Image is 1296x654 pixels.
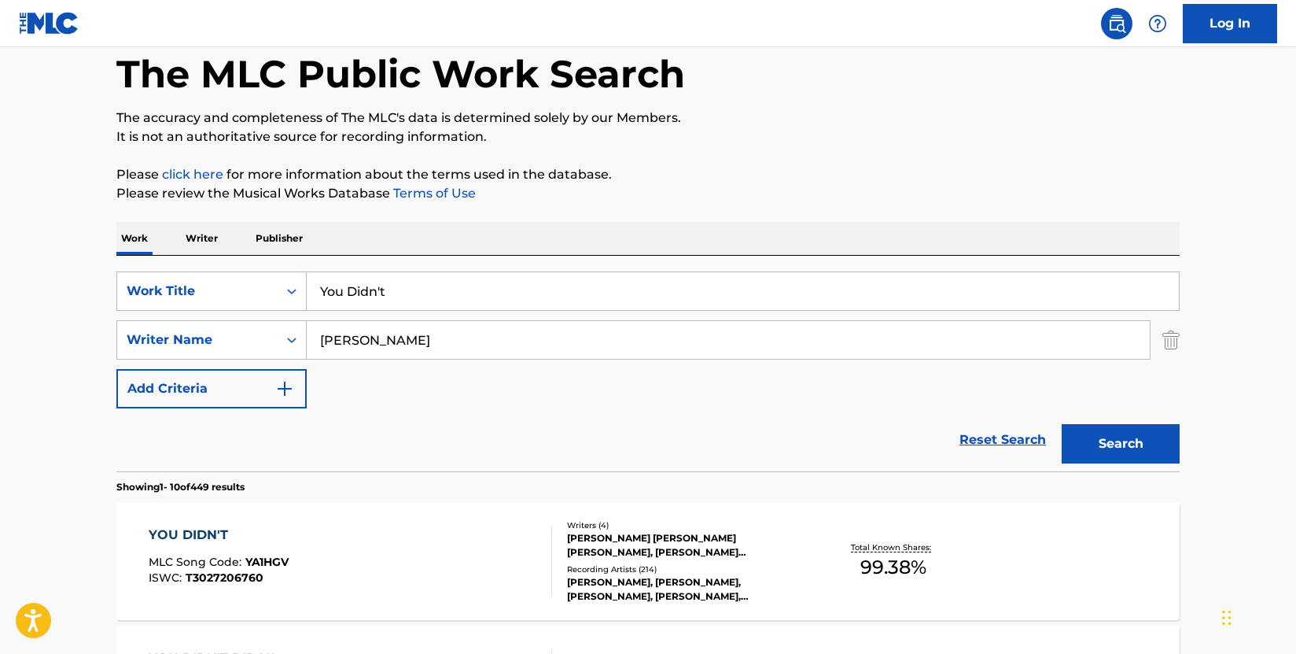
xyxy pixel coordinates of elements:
[1107,14,1126,33] img: search
[116,50,685,98] h1: The MLC Public Work Search
[186,571,263,585] span: T3027206760
[1217,578,1296,654] iframe: Chat Widget
[19,12,79,35] img: MLC Logo
[149,571,186,585] span: ISWC :
[116,165,1180,184] p: Please for more information about the terms used in the database.
[251,222,307,255] p: Publisher
[116,502,1180,620] a: YOU DIDN'TMLC Song Code:YA1HGVISWC:T3027206760Writers (4)[PERSON_NAME] [PERSON_NAME] [PERSON_NAME...
[116,369,307,408] button: Add Criteria
[952,423,1054,457] a: Reset Search
[245,555,289,569] span: YA1HGV
[860,553,926,582] span: 99.38 %
[116,272,1180,471] form: Search Form
[567,563,804,575] div: Recording Artists ( 214 )
[1101,8,1132,39] a: Public Search
[1148,14,1167,33] img: help
[116,184,1180,203] p: Please review the Musical Works Database
[127,282,268,301] div: Work Title
[1222,594,1232,641] div: Drag
[1183,4,1277,43] a: Log In
[149,526,289,545] div: YOU DIDN'T
[116,109,1180,127] p: The accuracy and completeness of The MLC's data is determined solely by our Members.
[127,331,268,349] div: Writer Name
[567,519,804,531] div: Writers ( 4 )
[116,127,1180,146] p: It is not an authoritative source for recording information.
[1142,8,1173,39] div: Help
[1162,320,1180,360] img: Delete Criterion
[162,167,223,182] a: click here
[116,480,245,494] p: Showing 1 - 10 of 449 results
[567,575,804,604] div: [PERSON_NAME], [PERSON_NAME], [PERSON_NAME], [PERSON_NAME], [PERSON_NAME]
[116,222,153,255] p: Work
[567,531,804,560] div: [PERSON_NAME] [PERSON_NAME] [PERSON_NAME], [PERSON_NAME] [PERSON_NAME] NITE, [PERSON_NAME]
[149,555,245,569] span: MLC Song Code :
[181,222,223,255] p: Writer
[390,186,476,201] a: Terms of Use
[851,541,935,553] p: Total Known Shares:
[275,379,294,398] img: 9d2ae6d4665cec9f34b9.svg
[1062,424,1180,464] button: Search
